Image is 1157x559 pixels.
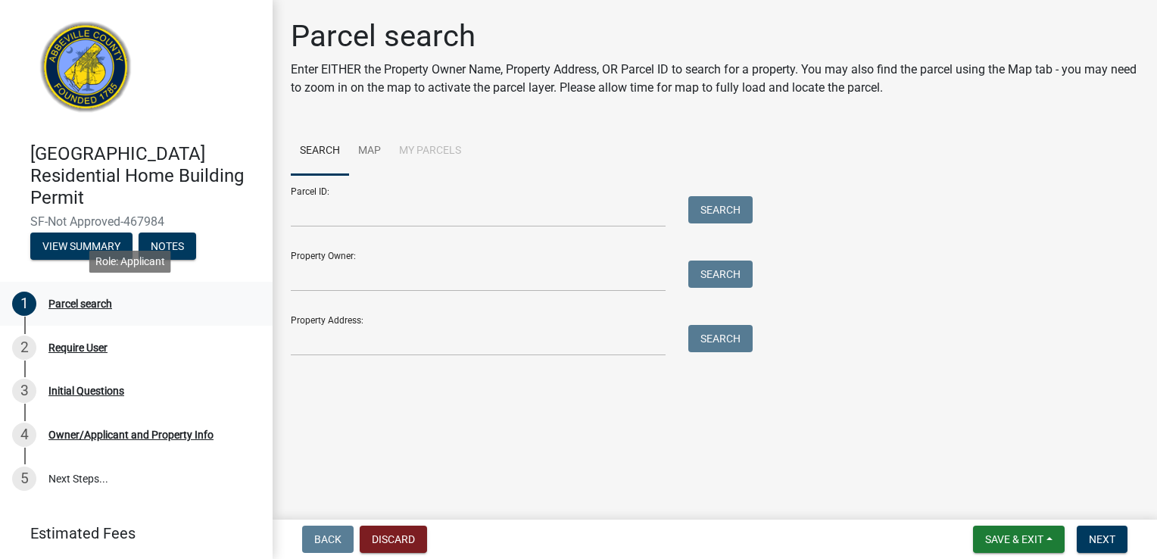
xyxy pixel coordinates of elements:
[12,518,248,548] a: Estimated Fees
[688,196,753,223] button: Search
[973,526,1065,553] button: Save & Exit
[30,143,260,208] h4: [GEOGRAPHIC_DATA] Residential Home Building Permit
[688,261,753,288] button: Search
[291,127,349,176] a: Search
[139,242,196,254] wm-modal-confirm: Notes
[1077,526,1127,553] button: Next
[1089,533,1115,545] span: Next
[985,533,1043,545] span: Save & Exit
[349,127,390,176] a: Map
[291,18,1139,55] h1: Parcel search
[12,379,36,403] div: 3
[30,233,133,260] button: View Summary
[12,292,36,316] div: 1
[12,423,36,447] div: 4
[314,533,341,545] span: Back
[12,336,36,360] div: 2
[48,429,214,440] div: Owner/Applicant and Property Info
[291,61,1139,97] p: Enter EITHER the Property Owner Name, Property Address, OR Parcel ID to search for a property. Yo...
[139,233,196,260] button: Notes
[12,467,36,491] div: 5
[30,214,242,229] span: SF-Not Approved-467984
[89,251,171,273] div: Role: Applicant
[302,526,354,553] button: Back
[48,386,124,396] div: Initial Questions
[30,16,142,127] img: Abbeville County, South Carolina
[48,298,112,309] div: Parcel search
[48,342,108,353] div: Require User
[688,325,753,352] button: Search
[30,242,133,254] wm-modal-confirm: Summary
[360,526,427,553] button: Discard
